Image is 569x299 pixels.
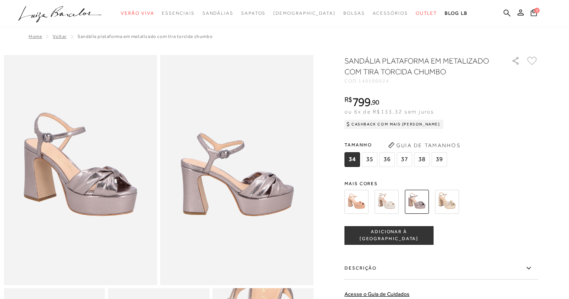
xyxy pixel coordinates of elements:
span: 0 [534,8,540,13]
a: noSubCategoriesText [373,6,408,21]
a: BLOG LB [445,6,467,21]
span: Acessórios [373,10,408,16]
label: Descrição [344,257,538,280]
a: Voltar [53,34,67,39]
a: Acesse o Guia de Cuidados [344,291,410,297]
button: ADICIONAR À [GEOGRAPHIC_DATA] [344,226,434,245]
span: 140500024 [358,78,389,84]
i: , [370,99,379,106]
button: 0 [528,9,539,19]
img: SANDÁLIA PLATAFORMA DE COURO COM TIRA TORCIDA BEGE BLUSH [344,190,368,214]
span: 38 [414,152,430,167]
span: Sapatos [241,10,266,16]
span: 90 [372,98,379,106]
a: noSubCategoriesText [416,6,437,21]
a: noSubCategoriesText [162,6,194,21]
button: Guia de Tamanhos [386,139,463,151]
span: 36 [379,152,395,167]
span: 34 [344,152,360,167]
span: 35 [362,152,377,167]
a: noSubCategoriesText [343,6,365,21]
span: Tamanho [344,139,449,151]
img: SANDÁLIA PLATAFORMA DE COURO COM TIRA TORCIDA OFF WHITE [375,190,399,214]
span: 799 [352,95,370,109]
span: Verão Viva [121,10,154,16]
img: SANDÁLIA PLATAFORMA EM METALIZADO COM TIRA TORCIDA CHUMBO [405,190,429,214]
i: R$ [344,96,352,103]
span: Sandálias [202,10,233,16]
a: Home [29,34,42,39]
h1: SANDÁLIA PLATAFORMA EM METALIZADO COM TIRA TORCIDA CHUMBO [344,55,490,77]
span: Outlet [416,10,437,16]
span: ADICIONAR À [GEOGRAPHIC_DATA] [345,229,433,242]
span: 37 [397,152,412,167]
a: noSubCategoriesText [202,6,233,21]
div: Cashback com Mais [PERSON_NAME] [344,120,443,129]
a: noSubCategoriesText [241,6,266,21]
img: SANDÁLIA PLATAFORMA EM METALIZADO COM TIRA TORCIDA DOURADO [435,190,459,214]
img: image [160,55,314,285]
a: noSubCategoriesText [121,6,154,21]
span: ou 6x de R$133,32 sem juros [344,108,434,115]
span: 39 [432,152,447,167]
span: BLOG LB [445,10,467,16]
a: noSubCategoriesText [273,6,336,21]
img: image [4,55,157,285]
span: Mais cores [344,181,538,186]
span: Essenciais [162,10,194,16]
span: SANDÁLIA PLATAFORMA EM METALIZADO COM TIRA TORCIDA CHUMBO [77,34,213,39]
span: Bolsas [343,10,365,16]
div: CÓD: [344,79,499,83]
span: [DEMOGRAPHIC_DATA] [273,10,336,16]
